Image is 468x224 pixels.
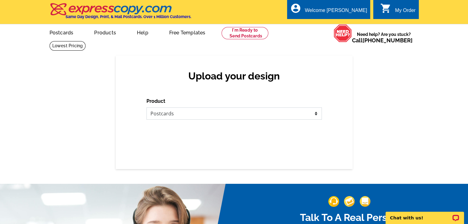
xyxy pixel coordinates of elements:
h2: Talk To A Real Person [265,212,434,223]
a: [PHONE_NUMBER] [362,37,413,44]
img: support-img-1.png [328,196,339,207]
i: account_circle [290,3,301,14]
i: shopping_cart [380,3,391,14]
div: Welcome [PERSON_NAME] [305,8,367,16]
a: Same Day Design, Print, & Mail Postcards. Over 1 Million Customers. [50,7,191,19]
h4: Same Day Design, Print, & Mail Postcards. Over 1 Million Customers. [66,14,191,19]
label: Product [146,98,165,105]
span: Need help? Are you stuck? [352,31,416,44]
img: help [334,24,352,42]
h2: Upload your design [153,70,316,82]
iframe: LiveChat chat widget [382,205,468,224]
img: support-img-3_1.png [360,196,370,207]
a: Postcards [40,25,83,39]
a: shopping_cart My Order [380,7,416,14]
img: support-img-2.png [344,196,355,207]
a: Help [127,25,158,39]
span: Call [352,37,413,44]
a: Free Templates [159,25,215,39]
div: My Order [395,8,416,16]
a: Products [84,25,126,39]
